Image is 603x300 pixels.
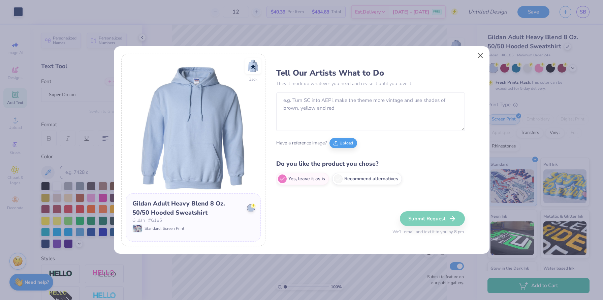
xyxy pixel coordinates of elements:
img: Front [126,58,261,193]
span: Have a reference image? [276,139,327,146]
h4: Do you like the product you chose? [276,159,465,169]
button: Close [474,49,486,62]
label: Recommend alternatives [332,173,402,185]
button: Upload [329,138,357,148]
label: Yes, leave it as is [276,173,329,185]
div: Back [249,76,257,82]
span: Standard: Screen Print [145,225,184,231]
h3: Tell Our Artists What to Do [276,68,465,78]
span: We’ll email and text it to you by 8 pm. [392,229,465,236]
span: Gildan [132,217,145,224]
div: Gildan Adult Heavy Blend 8 Oz. 50/50 Hooded Sweatshirt [132,199,242,217]
img: Standard: Screen Print [133,225,142,232]
p: They’ll mock up whatever you need and revise it until you love it. [276,80,465,87]
span: # G185 [148,217,162,224]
